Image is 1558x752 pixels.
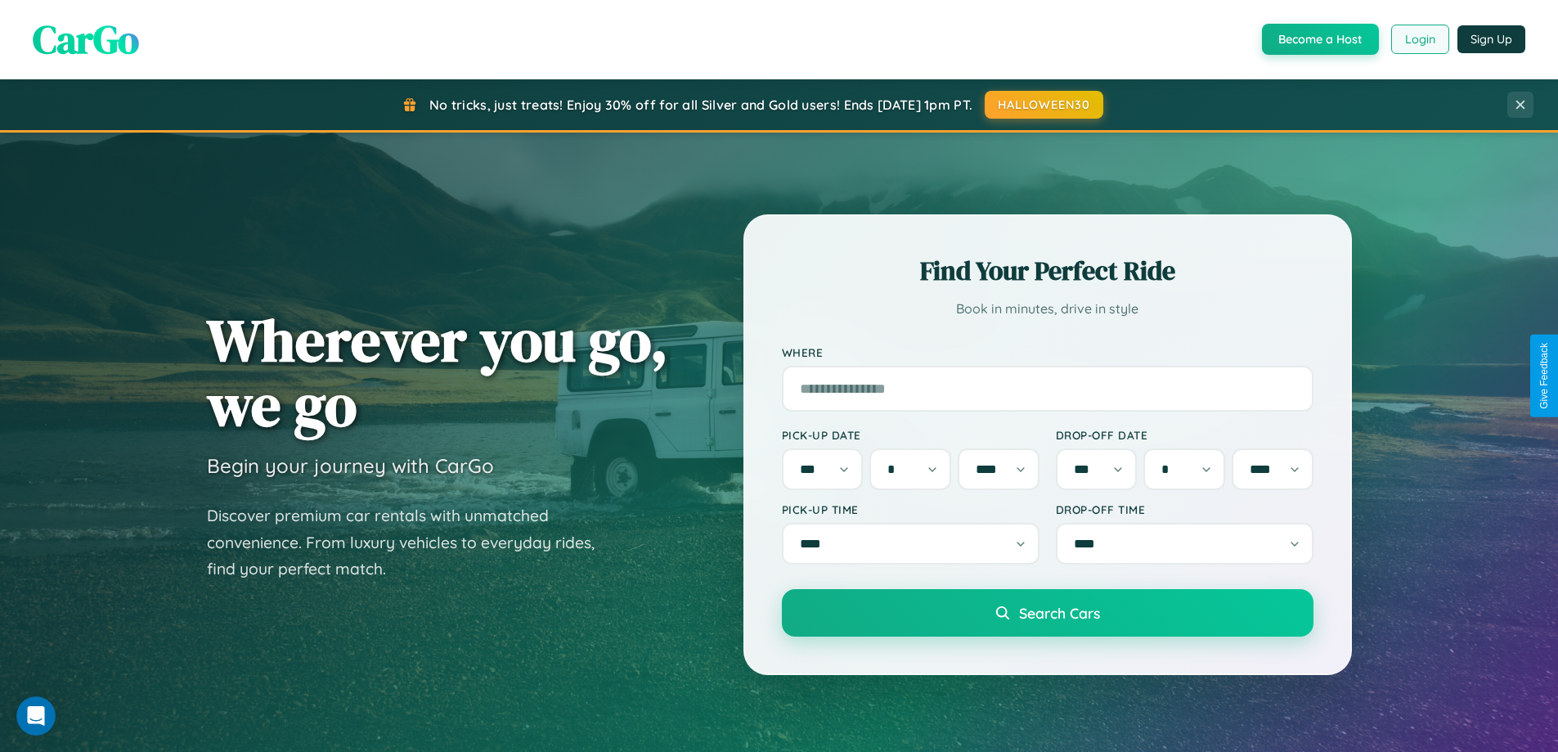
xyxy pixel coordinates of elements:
[782,345,1313,359] label: Where
[782,297,1313,321] p: Book in minutes, drive in style
[33,12,139,66] span: CarGo
[1538,343,1550,409] div: Give Feedback
[1056,502,1313,516] label: Drop-off Time
[16,696,56,736] iframe: Intercom live chat
[782,253,1313,289] h2: Find Your Perfect Ride
[985,91,1103,119] button: HALLOWEEN30
[782,428,1039,442] label: Pick-up Date
[1262,24,1379,55] button: Become a Host
[207,308,668,437] h1: Wherever you go, we go
[207,453,494,478] h3: Begin your journey with CarGo
[1019,604,1100,622] span: Search Cars
[207,502,616,583] p: Discover premium car rentals with unmatched convenience. From luxury vehicles to everyday rides, ...
[782,589,1313,637] button: Search Cars
[1391,25,1449,54] button: Login
[782,502,1039,516] label: Pick-up Time
[1457,25,1525,53] button: Sign Up
[429,97,972,113] span: No tricks, just treats! Enjoy 30% off for all Silver and Gold users! Ends [DATE] 1pm PT.
[1056,428,1313,442] label: Drop-off Date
